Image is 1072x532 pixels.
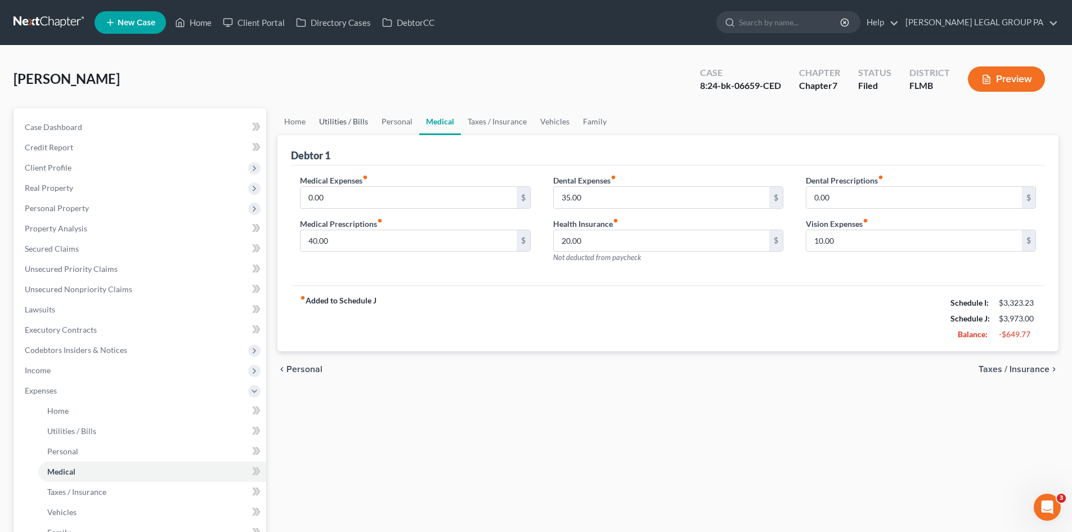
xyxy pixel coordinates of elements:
a: Personal [375,108,419,135]
span: 7 [832,80,837,91]
div: $3,323.23 [999,297,1036,309]
a: Property Analysis [16,218,266,239]
i: chevron_right [1049,365,1058,374]
span: Income [25,365,51,375]
div: $ [769,187,783,208]
input: -- [806,187,1022,208]
span: Utilities / Bills [47,426,96,436]
div: $ [1022,230,1035,252]
span: Expenses [25,386,57,395]
a: Home [38,401,266,421]
span: 3 [1057,494,1066,503]
a: Home [169,12,217,33]
span: Home [47,406,69,415]
iframe: Intercom live chat [1034,494,1061,521]
span: Executory Contracts [25,325,97,334]
a: Case Dashboard [16,117,266,137]
i: fiber_manual_record [611,175,616,180]
a: Medical [38,462,266,482]
div: Status [858,66,891,79]
label: Dental Expenses [553,175,616,186]
span: Personal [47,446,78,456]
span: Property Analysis [25,223,87,233]
span: Unsecured Nonpriority Claims [25,284,132,294]
a: [PERSON_NAME] LEGAL GROUP PA [900,12,1058,33]
i: fiber_manual_record [362,175,368,180]
label: Medical Expenses [300,175,368,186]
a: Vehicles [38,502,266,522]
span: Not deducted from paycheck [553,253,641,262]
a: Taxes / Insurance [461,108,533,135]
strong: Added to Schedule J [300,295,376,342]
i: fiber_manual_record [377,218,383,223]
div: Filed [858,79,891,92]
strong: Schedule I: [950,298,989,307]
input: -- [300,187,516,208]
span: Client Profile [25,163,71,172]
button: chevron_left Personal [277,365,322,374]
input: Search by name... [739,12,842,33]
a: Lawsuits [16,299,266,320]
a: Utilities / Bills [38,421,266,441]
a: Vehicles [533,108,576,135]
span: Credit Report [25,142,73,152]
i: fiber_manual_record [300,295,306,301]
button: Taxes / Insurance chevron_right [979,365,1058,374]
span: Personal Property [25,203,89,213]
a: DebtorCC [376,12,440,33]
a: Client Portal [217,12,290,33]
div: Chapter [799,79,840,92]
div: 8:24-bk-06659-CED [700,79,781,92]
strong: Schedule J: [950,314,990,323]
span: Taxes / Insurance [47,487,106,497]
a: Credit Report [16,137,266,158]
i: fiber_manual_record [613,218,618,223]
div: -$649.77 [999,329,1036,340]
div: $ [517,187,530,208]
a: Personal [38,441,266,462]
span: Real Property [25,183,73,193]
label: Dental Prescriptions [806,175,883,186]
a: Secured Claims [16,239,266,259]
label: Medical Prescriptions [300,218,383,230]
a: Executory Contracts [16,320,266,340]
i: chevron_left [277,365,286,374]
div: $ [1022,187,1035,208]
span: Vehicles [47,507,77,517]
div: $ [769,230,783,252]
a: Home [277,108,312,135]
a: Family [576,108,613,135]
i: fiber_manual_record [878,175,883,180]
strong: Balance: [958,329,988,339]
input: -- [300,230,516,252]
label: Health Insurance [553,218,618,230]
div: District [909,66,950,79]
input: -- [554,230,769,252]
div: $3,973.00 [999,313,1036,324]
a: Medical [419,108,461,135]
a: Directory Cases [290,12,376,33]
span: Unsecured Priority Claims [25,264,118,274]
span: Lawsuits [25,305,55,314]
label: Vision Expenses [806,218,868,230]
div: FLMB [909,79,950,92]
div: Chapter [799,66,840,79]
a: Utilities / Bills [312,108,375,135]
span: Case Dashboard [25,122,82,132]
span: Codebtors Insiders & Notices [25,345,127,355]
span: Medical [47,467,75,476]
a: Unsecured Nonpriority Claims [16,279,266,299]
span: Personal [286,365,322,374]
span: New Case [118,19,155,27]
div: Debtor 1 [291,149,330,162]
span: Taxes / Insurance [979,365,1049,374]
a: Taxes / Insurance [38,482,266,502]
input: -- [806,230,1022,252]
span: [PERSON_NAME] [14,70,120,87]
div: $ [517,230,530,252]
span: Secured Claims [25,244,79,253]
div: Case [700,66,781,79]
input: -- [554,187,769,208]
a: Unsecured Priority Claims [16,259,266,279]
a: Help [861,12,899,33]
